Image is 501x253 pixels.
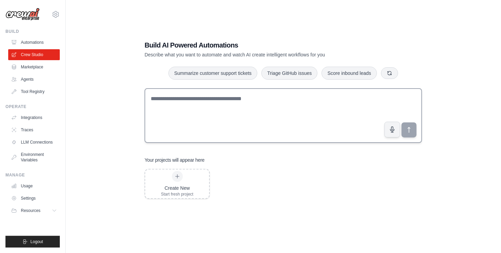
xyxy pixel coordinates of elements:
a: Traces [8,124,60,135]
a: Crew Studio [8,49,60,60]
a: LLM Connections [8,137,60,148]
a: Automations [8,37,60,48]
div: Build [5,29,60,34]
span: Logout [30,239,43,244]
button: Triage GitHub issues [261,67,317,80]
button: Click to speak your automation idea [384,122,400,137]
img: Logo [5,8,40,21]
h3: Your projects will appear here [145,157,205,163]
div: Operate [5,104,60,109]
button: Score inbound leads [322,67,377,80]
a: Tool Registry [8,86,60,97]
a: Settings [8,193,60,204]
a: Agents [8,74,60,85]
button: Summarize customer support tickets [168,67,257,80]
button: Get new suggestions [381,67,398,79]
div: Start fresh project [161,191,193,197]
div: Manage [5,172,60,178]
iframe: Chat Widget [467,220,501,253]
span: Resources [21,208,40,213]
button: Logout [5,236,60,248]
h1: Build AI Powered Automations [145,40,374,50]
a: Integrations [8,112,60,123]
button: Resources [8,205,60,216]
div: Create New [161,185,193,191]
a: Marketplace [8,62,60,72]
a: Usage [8,181,60,191]
p: Describe what you want to automate and watch AI create intelligent workflows for you [145,51,374,58]
a: Environment Variables [8,149,60,165]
